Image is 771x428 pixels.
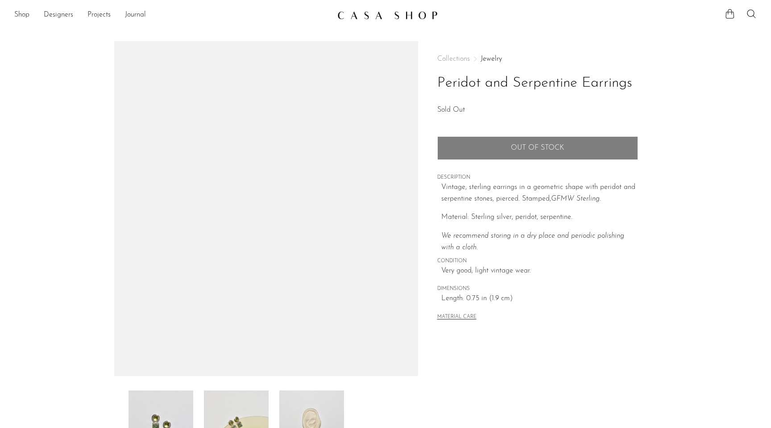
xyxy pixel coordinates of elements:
[87,9,111,21] a: Projects
[441,293,638,305] span: Length: 0.75 in (1.9 cm)
[437,55,638,63] nav: Breadcrumbs
[437,257,638,265] span: CONDITION
[437,72,638,95] h1: Peridot and Serpentine Earrings
[441,182,638,205] p: Vintage, sterling earrings in a geometric shape with peridot and serpentine stones, pierced. Stam...
[441,212,638,223] p: Material: Sterling silver, peridot, serpentine.
[437,106,465,113] span: Sold Out
[44,9,73,21] a: Designers
[437,285,638,293] span: DIMENSIONS
[14,9,29,21] a: Shop
[437,174,638,182] span: DESCRIPTION
[511,144,564,152] span: Out of stock
[441,232,624,251] i: We recommend storing in a dry place and periodic polishing with a cloth.
[481,55,502,63] a: Jewelry
[437,136,638,159] button: Add to cart
[14,8,330,23] ul: NEW HEADER MENU
[14,8,330,23] nav: Desktop navigation
[125,9,146,21] a: Journal
[437,55,470,63] span: Collections
[441,265,638,277] span: Very good; light vintage wear.
[551,195,601,202] em: GFMW Sterling.
[437,314,477,321] button: MATERIAL CARE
